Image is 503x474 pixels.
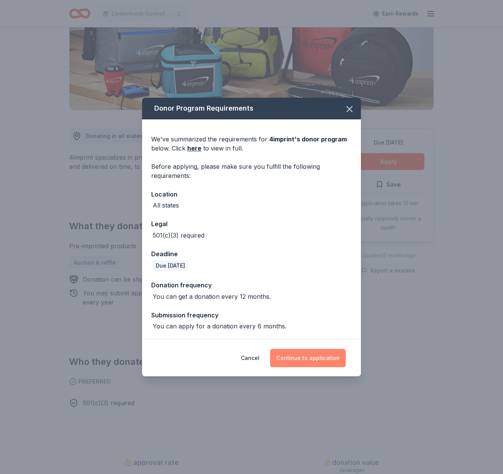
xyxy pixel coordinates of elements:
div: 501(c)(3) required [153,231,204,240]
div: Legal [151,219,352,229]
div: Due [DATE] [153,260,188,271]
div: We've summarized the requirements for below. Click to view in full. [151,135,352,153]
button: Cancel [241,349,259,367]
div: Submission frequency [151,310,352,320]
div: You can get a donation every 12 months. [153,292,271,301]
div: Deadline [151,249,352,259]
a: here [187,144,201,153]
div: Donor Program Requirements [142,98,361,119]
div: Location [151,189,352,199]
div: You can apply for a donation every 6 months. [153,322,286,331]
span: 4imprint 's donor program [269,135,347,143]
div: All states [153,201,179,210]
div: Donation frequency [151,280,352,290]
button: Continue to application [270,349,346,367]
div: Before applying, please make sure you fulfill the following requirements: [151,162,352,180]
